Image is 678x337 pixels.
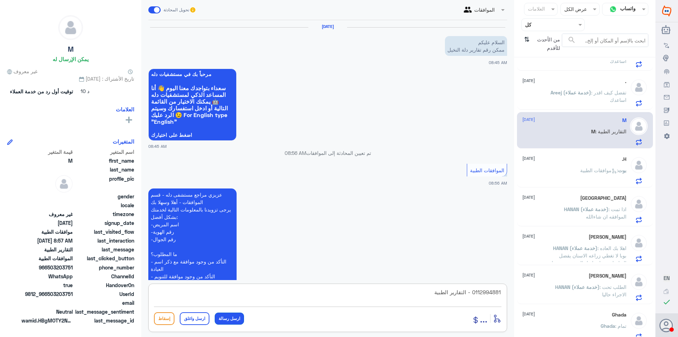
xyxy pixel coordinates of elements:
button: ... [480,310,487,326]
span: locale [74,202,134,209]
img: defaultAdmin.png [630,117,648,135]
span: [DATE] [522,194,535,201]
button: EN [664,274,670,282]
button: إسقاط [154,312,174,325]
span: 2025-09-02T05:57:26.69Z [22,237,73,244]
span: : التقارير الطبية [595,128,626,134]
button: ارسل رسالة [215,313,244,325]
img: defaultAdmin.png [55,175,73,193]
span: M [22,157,73,164]
span: email [74,299,134,307]
span: first_name [74,157,134,164]
span: قيمة المتغير [22,148,73,156]
span: التقارير الطبية [22,246,73,253]
img: defaultAdmin.png [630,195,648,213]
span: timezone [74,210,134,218]
img: defaultAdmin.png [59,16,83,40]
span: Ghada [601,323,615,329]
span: profile_pic [74,175,134,191]
button: الصورة الشخصية [660,319,673,332]
i: ⇅ [524,34,530,52]
span: [DATE] [522,116,535,123]
h5: Abu Ahmed [589,234,626,240]
h6: [DATE] [308,24,347,29]
h6: المتغيرات [113,138,134,145]
span: last_message [74,246,134,253]
span: اسم المتغير [74,148,134,156]
span: 2 [22,273,73,280]
span: last_message_id [74,317,134,324]
span: null [22,193,73,200]
h5: Turki [580,195,626,201]
span: last_visited_flow [74,228,134,236]
span: تحويل المحادثة [163,7,189,13]
span: موافقات الطبية [22,228,73,236]
img: Widebot Logo [662,5,671,17]
span: EN [664,275,670,281]
span: [DATE] [522,272,535,278]
span: اضغط على اختيارك [151,132,234,138]
span: غير معروف [7,68,37,75]
span: HANAN (خدمة عملاء) [553,245,597,251]
img: whatsapp.png [608,4,618,14]
span: الموافقات الطبية [22,255,73,262]
span: تاريخ الأشتراك : [DATE] [7,75,134,82]
button: ارسل واغلق [180,312,209,325]
span: search [567,36,576,44]
span: 10 د [76,85,95,98]
span: : تمام [615,323,626,329]
span: last_name [74,166,134,173]
span: 08:56 AM [489,181,507,185]
span: [DATE] [522,155,535,162]
span: last_interaction [74,237,134,244]
span: gender [74,193,134,200]
span: 966503203751 [22,264,73,271]
span: بوت [618,167,626,173]
span: null [22,202,73,209]
span: 0 [22,308,73,315]
input: ابحث بالإسم أو المكان أو إلخ.. [562,34,648,47]
span: 08:56 AM [285,150,306,156]
span: signup_date [74,219,134,227]
button: search [567,34,576,46]
span: ... [480,312,487,325]
img: defaultAdmin.png [630,79,648,96]
h5: H. [622,156,626,162]
span: [DATE] [522,77,535,84]
h5: Abdullah [589,273,626,279]
p: 2/9/2025, 8:56 AM [148,188,237,327]
img: defaultAdmin.png [630,273,648,291]
span: last_message_sentiment [74,308,134,315]
span: 9812_966503203751 [22,290,73,298]
span: HANAN (خدمة عملاء) [555,284,600,290]
span: 2025-09-02T05:45:56.812Z [22,219,73,227]
span: سعداء بتواجدك معنا اليوم 👋 أنا المساعد الذكي لمستشفيات دله 🤖 يمكنك الاختيار من القائمة التالية أو... [151,85,234,125]
span: : موافقات الطبية [580,167,618,173]
span: last_clicked_button [74,255,134,262]
img: defaultAdmin.png [630,312,648,330]
span: UserId [74,290,134,298]
p: 2/9/2025, 8:45 AM [445,36,507,56]
span: null [22,299,73,307]
span: من الأحدث للأقدم [532,34,562,54]
h6: العلامات [116,106,134,112]
h5: M [68,45,74,53]
span: HANAN (خدمة عملاء) [564,206,608,212]
span: غير معروف [22,210,73,218]
h5: Ghada [612,312,626,318]
span: 08:45 AM [148,143,167,149]
h5: . [625,79,626,85]
h6: يمكن الإرسال له [53,56,89,62]
span: 08:45 AM [489,60,507,65]
span: : الطلب تحت الاجراء حاليا [600,284,626,297]
i: check [662,298,671,306]
img: defaultAdmin.png [630,156,648,174]
div: العلامات [527,5,545,14]
span: ChannelId [74,273,134,280]
span: : تفضل كيف اقدر اساعدك [591,89,626,103]
img: defaultAdmin.png [630,234,648,252]
span: توقيت أول رد من خدمة العملاء [10,88,73,95]
span: [DATE] [522,311,535,317]
h5: M [622,117,626,123]
span: [DATE] [522,233,535,239]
